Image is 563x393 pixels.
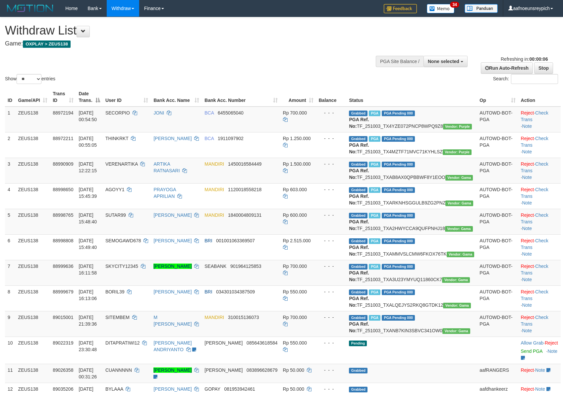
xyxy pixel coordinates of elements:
[53,367,73,373] span: 89026358
[521,110,548,122] a: Check Trans
[477,107,518,132] td: AUTOWD-BOT-PGA
[518,234,561,260] td: · ·
[79,238,97,250] span: [DATE] 15:49:40
[153,187,176,199] a: PRAYOGA APRILIAN
[16,364,50,383] td: ZEUS138
[16,209,50,234] td: ZEUS138
[5,88,16,107] th: ID
[346,285,477,311] td: TF_251003_TXALQEJYS2RKQ8GTDK12
[521,315,548,327] a: Check Trans
[105,386,123,392] span: BYLAAA
[105,187,125,192] span: AGOYY1
[204,238,212,243] span: BRI
[518,158,561,183] td: · ·
[16,234,50,260] td: ZEUS138
[53,315,73,320] span: 89015001
[346,88,477,107] th: Status
[445,226,473,232] span: Vendor URL: https://trx31.1velocity.biz
[16,158,50,183] td: ZEUS138
[319,314,344,321] div: - - -
[153,386,192,392] a: [PERSON_NAME]
[427,4,455,13] img: Button%20Memo.svg
[283,161,311,167] span: Rp 1.500.000
[283,187,307,192] span: Rp 603.000
[521,212,548,224] a: Check Trans
[423,56,468,67] button: None selected
[521,238,548,250] a: Check Trans
[369,213,380,218] span: Marked by aafsolysreylen
[316,88,347,107] th: Balance
[319,237,344,244] div: - - -
[349,264,367,270] span: Grabbed
[447,252,475,257] span: Vendor URL: https://trx31.1velocity.biz
[218,110,244,116] span: Copy 6455065040 to clipboard
[283,110,307,116] span: Rp 700.000
[283,264,307,269] span: Rp 700.000
[5,132,16,158] td: 2
[53,212,73,218] span: 88998765
[16,285,50,311] td: ZEUS138
[376,56,423,67] div: PGA Site Balance /
[5,107,16,132] td: 1
[79,289,97,301] span: [DATE] 16:13:06
[283,340,307,346] span: Rp 550.000
[382,264,415,270] span: PGA Pending
[79,136,97,148] span: [DATE] 00:55:05
[153,161,180,173] a: ARTIKA RATNASARI
[518,107,561,132] td: · ·
[349,162,367,167] span: Grabbed
[204,289,212,294] span: BRI
[521,136,534,141] a: Reject
[230,264,261,269] span: Copy 901964125853 to clipboard
[518,364,561,383] td: ·
[369,162,380,167] span: Marked by aafsolysreylen
[535,386,545,392] a: Note
[349,168,369,180] b: PGA Ref. No:
[518,88,561,107] th: Action
[382,238,415,244] span: PGA Pending
[382,315,415,321] span: PGA Pending
[522,175,532,180] a: Note
[79,315,97,327] span: [DATE] 21:39:36
[50,88,76,107] th: Trans ID: activate to sort column ascending
[228,212,261,218] span: Copy 1840004809131 to clipboard
[5,260,16,285] td: 7
[228,161,261,167] span: Copy 1450016584449 to clipboard
[349,213,367,218] span: Grabbed
[349,289,367,295] span: Grabbed
[346,311,477,337] td: TF_251003_TXANB7KIN3SBVC341OW0
[283,136,311,141] span: Rp 1.250.000
[518,183,561,209] td: · ·
[105,315,130,320] span: SITEMBEM
[105,212,126,218] span: SUTAR99
[319,340,344,346] div: - - -
[346,158,477,183] td: TF_251003_TXAB8AX0QPBBWF8Y1EOO
[349,219,369,231] b: PGA Ref. No:
[202,88,280,107] th: Bank Acc. Number: activate to sort column ascending
[283,367,305,373] span: Rp 50.000
[382,162,415,167] span: PGA Pending
[521,367,534,373] a: Reject
[247,367,277,373] span: Copy 083896628679 to clipboard
[443,303,471,308] span: Vendor URL: https://trx31.1velocity.biz
[53,187,73,192] span: 88998650
[105,238,141,243] span: SEMOGAWD678
[319,212,344,218] div: - - -
[518,311,561,337] td: · ·
[521,110,534,116] a: Reject
[521,264,548,275] a: Check Trans
[105,110,130,116] span: SECORPIO
[521,187,548,199] a: Check Trans
[477,88,518,107] th: Op: activate to sort column ascending
[79,367,97,379] span: [DATE] 00:31:26
[477,183,518,209] td: AUTOWD-BOT-PGA
[218,136,244,141] span: Copy 1911097902 to clipboard
[442,328,470,334] span: Vendor URL: https://trx31.1velocity.biz
[349,368,367,373] span: Grabbed
[53,264,73,269] span: 88999636
[349,341,367,346] span: Pending
[204,315,224,320] span: MANDIRI
[521,187,534,192] a: Reject
[521,212,534,218] a: Reject
[522,149,532,154] a: Note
